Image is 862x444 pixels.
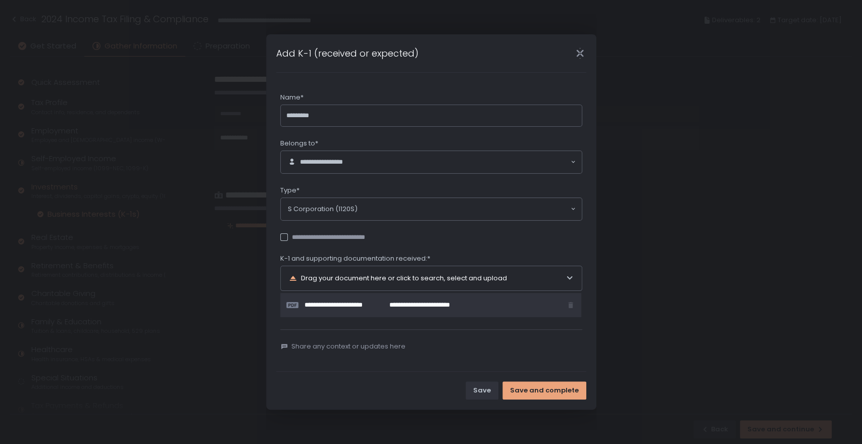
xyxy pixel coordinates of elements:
span: Name* [280,93,303,102]
div: Close [564,47,596,59]
span: Belongs to* [280,139,318,148]
span: S Corporation (1120S) [288,204,358,214]
div: Search for option [281,151,582,173]
div: Search for option [281,198,582,220]
input: Search for option [364,157,570,167]
button: Save and complete [502,381,586,400]
span: Type* [280,186,299,195]
div: Save and complete [510,386,579,395]
h1: Add K-1 (received or expected) [276,46,419,60]
span: K-1 and supporting documentation received:* [280,254,430,263]
input: Search for option [358,204,570,214]
span: Share any context or updates here [291,342,405,351]
div: Save [473,386,491,395]
button: Save [466,381,498,400]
